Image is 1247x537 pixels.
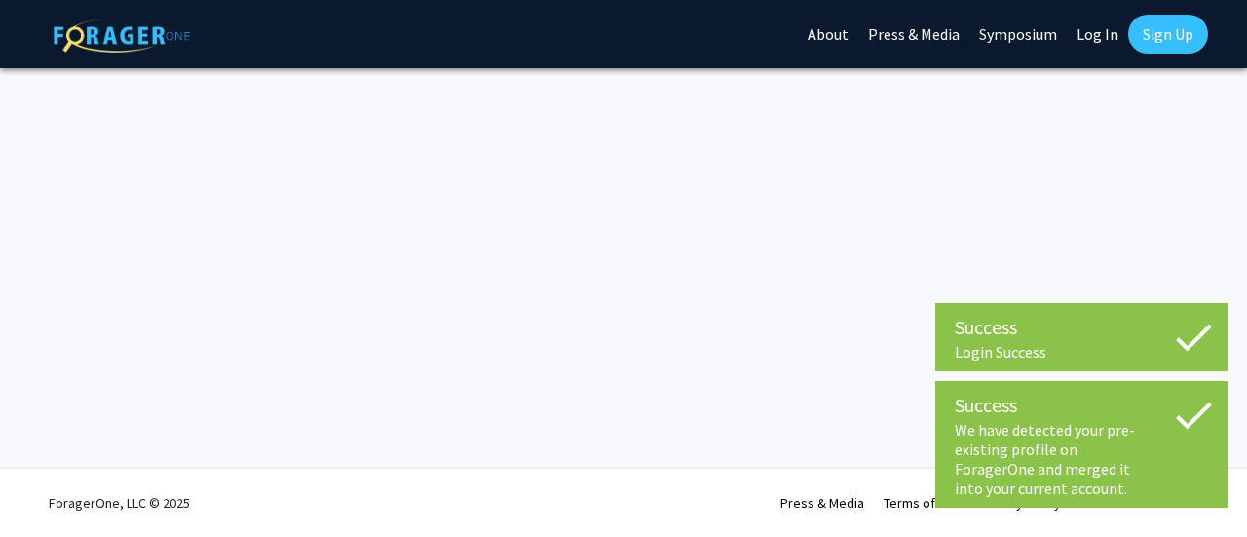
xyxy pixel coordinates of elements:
div: Login Success [955,342,1208,362]
div: ForagerOne, LLC © 2025 [49,469,190,537]
div: We have detected your pre-existing profile on ForagerOne and merged it into your current account. [955,420,1208,498]
a: Terms of Use [884,494,961,512]
img: ForagerOne Logo [54,19,190,53]
div: Success [955,313,1208,342]
a: Press & Media [780,494,864,512]
div: Success [955,391,1208,420]
a: Sign Up [1128,15,1208,54]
